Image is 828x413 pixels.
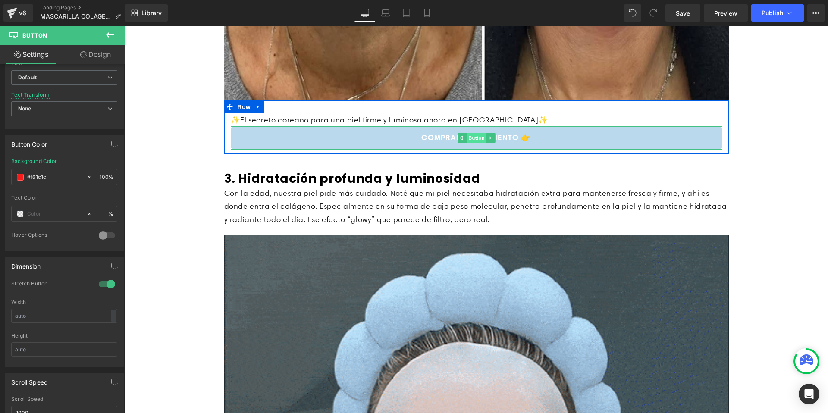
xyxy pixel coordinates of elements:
div: % [96,206,117,221]
button: More [807,4,825,22]
a: Expand / Collapse [128,75,139,88]
div: v6 [17,7,28,19]
p: ✨El secreto coreano para una piel firme y luminosa ahora en [GEOGRAPHIC_DATA]✨ [106,88,598,100]
input: Color [27,209,82,219]
span: Library [141,9,162,17]
span: Button [22,32,47,39]
span: Preview [714,9,737,18]
a: Preview [704,4,748,22]
a: Mobile [417,4,437,22]
div: Open Intercom Messenger [799,384,819,404]
a: v6 [3,4,33,22]
div: Background Color [11,158,57,164]
button: Redo [645,4,662,22]
a: Landing Pages [40,4,128,11]
span: Row [111,75,128,88]
div: Hover Options [11,232,90,241]
a: Laptop [375,4,396,22]
a: New Library [125,4,168,22]
a: Desktop [354,4,375,22]
input: Color [27,172,82,182]
span: Button [342,107,362,117]
span: Publish [762,9,783,16]
button: Publish [751,4,804,22]
p: Con la edad, nuestra piel pide más cuidado. Noté que mi piel necesitaba hidratación extra para ma... [100,161,604,200]
div: % [96,169,117,185]
div: Text Color [11,195,117,201]
div: Button Color [11,136,47,148]
a: Expand / Collapse [361,107,370,117]
a: Design [64,45,127,64]
span: 3. Hidratación profunda y luminosidad [100,144,356,161]
span: MASCARILLA COLÁGENO [40,13,111,20]
button: Undo [624,4,641,22]
span: Save [676,9,690,18]
a: Tablet [396,4,417,22]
